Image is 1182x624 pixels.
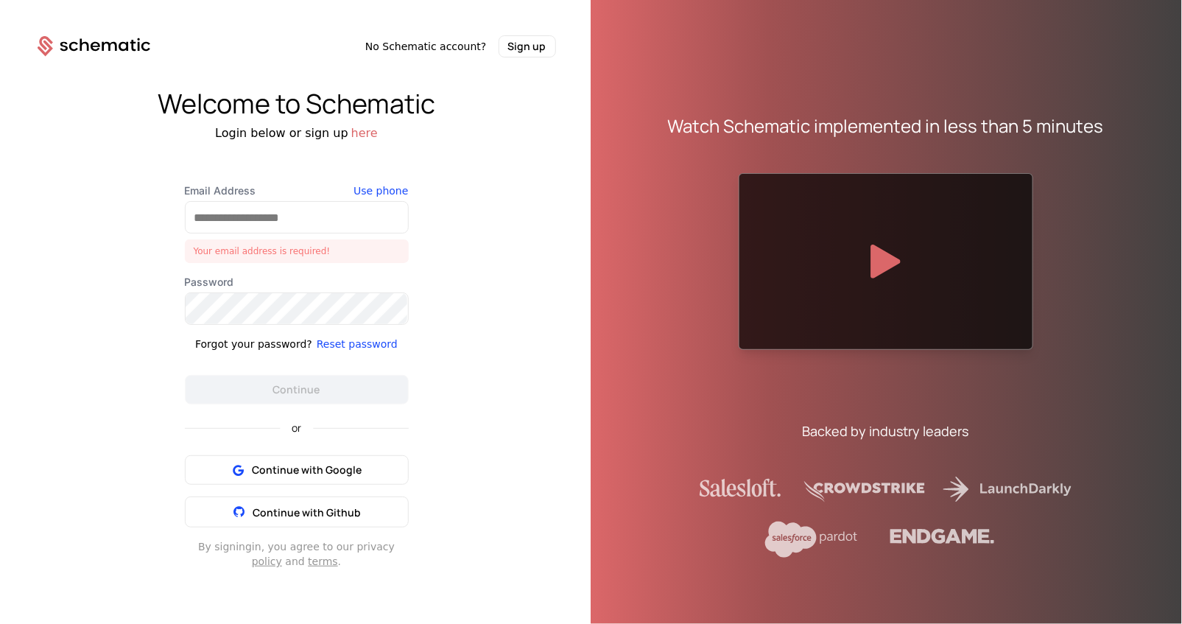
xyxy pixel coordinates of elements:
span: Continue with Github [253,505,361,519]
div: By signing in , you agree to our privacy and . [185,539,409,569]
label: Password [185,275,409,290]
div: Your email address is required! [185,239,409,263]
span: Continue with Google [252,463,362,477]
div: Watch Schematic implemented in less than 5 minutes [668,114,1104,138]
button: Continue [185,375,409,404]
button: Use phone [353,183,408,198]
div: Backed by industry leaders [803,421,969,441]
button: Reset password [317,337,398,351]
span: No Schematic account? [365,39,487,54]
div: Forgot your password? [195,337,312,351]
button: here [351,125,378,142]
a: terms [308,555,338,567]
span: or [280,423,313,433]
button: Sign up [499,35,556,57]
div: Login below or sign up [2,125,591,142]
div: Welcome to Schematic [2,89,591,119]
a: policy [252,555,282,567]
button: Continue with Github [185,497,409,527]
button: Continue with Google [185,455,409,485]
label: Email Address [185,183,409,198]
